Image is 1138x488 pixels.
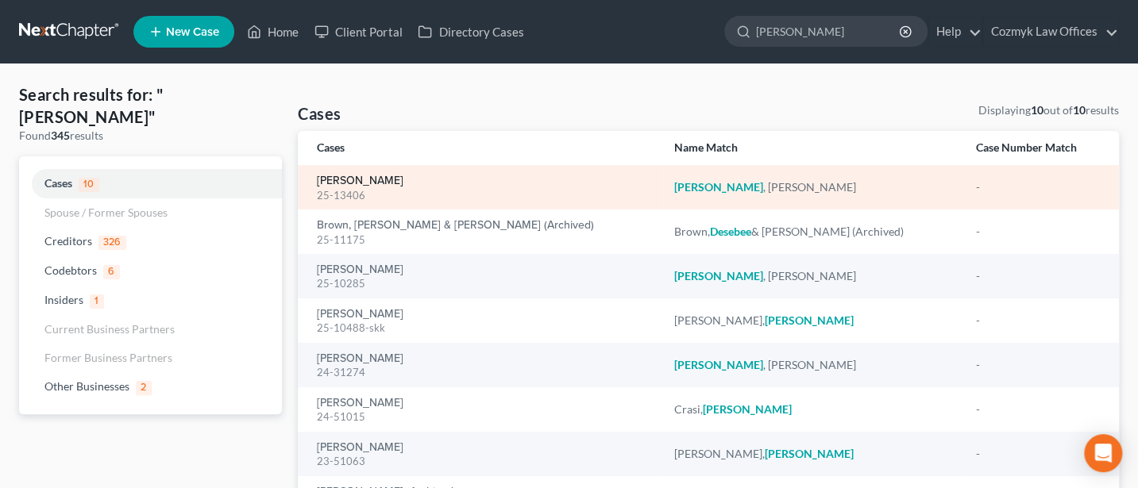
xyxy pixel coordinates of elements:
[44,322,175,336] span: Current Business Partners
[978,102,1119,118] div: Displaying out of results
[51,129,70,142] strong: 345
[317,365,648,380] div: 24-31274
[1073,103,1086,117] strong: 10
[674,179,951,195] div: , [PERSON_NAME]
[710,225,751,238] em: Desebee
[976,357,1100,373] div: -
[674,268,951,284] div: , [PERSON_NAME]
[298,102,341,125] h4: Cases
[44,351,172,364] span: Former Business Partners
[674,180,763,194] em: [PERSON_NAME]
[674,358,763,371] em: [PERSON_NAME]
[103,265,120,279] span: 6
[19,169,282,198] a: Cases10
[674,313,951,329] div: [PERSON_NAME],
[674,402,951,417] div: Crasi,
[239,17,307,46] a: Home
[976,402,1100,417] div: -
[19,344,282,372] a: Former Business Partners
[44,263,97,277] span: Codebtors
[976,179,1100,195] div: -
[928,17,982,46] a: Help
[674,446,951,462] div: [PERSON_NAME],
[19,372,282,402] a: Other Businesses2
[317,398,403,409] a: [PERSON_NAME]
[674,357,951,373] div: , [PERSON_NAME]
[44,234,92,248] span: Creditors
[765,447,854,460] em: [PERSON_NAME]
[1031,103,1043,117] strong: 10
[662,131,963,165] th: Name Match
[19,315,282,344] a: Current Business Partners
[1084,434,1122,472] div: Open Intercom Messenger
[19,83,282,128] h4: Search results for: "[PERSON_NAME]"
[317,321,648,336] div: 25-10488-skk
[19,128,282,144] div: Found results
[756,17,901,46] input: Search by name...
[44,176,72,190] span: Cases
[317,454,648,469] div: 23-51063
[19,256,282,286] a: Codebtors6
[166,26,219,38] span: New Case
[44,206,168,219] span: Spouse / Former Spouses
[79,178,99,192] span: 10
[317,232,648,248] div: 25-11175
[19,198,282,227] a: Spouse / Former Spouses
[983,17,1118,46] a: Cozmyk Law Offices
[674,269,763,282] em: [PERSON_NAME]
[317,442,403,453] a: [PERSON_NAME]
[674,224,951,240] div: Brown, & [PERSON_NAME] (Archived)
[703,402,792,416] em: [PERSON_NAME]
[765,313,854,327] em: [PERSON_NAME]
[963,131,1119,165] th: Case Number Match
[307,17,410,46] a: Client Portal
[317,353,403,364] a: [PERSON_NAME]
[976,224,1100,240] div: -
[317,188,648,203] div: 25-13406
[976,268,1100,284] div: -
[44,379,129,393] span: Other Businesses
[44,293,83,306] span: Insiders
[19,227,282,256] a: Creditors326
[98,236,126,250] span: 326
[317,220,594,231] a: Brown, [PERSON_NAME] & [PERSON_NAME] (Archived)
[317,309,403,320] a: [PERSON_NAME]
[317,264,403,275] a: [PERSON_NAME]
[317,175,403,186] a: [PERSON_NAME]
[317,276,648,291] div: 25-10285
[976,446,1100,462] div: -
[19,286,282,315] a: Insiders1
[136,381,152,395] span: 2
[317,409,648,425] div: 24-51015
[410,17,531,46] a: Directory Cases
[90,294,104,309] span: 1
[298,131,661,165] th: Cases
[976,313,1100,329] div: -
